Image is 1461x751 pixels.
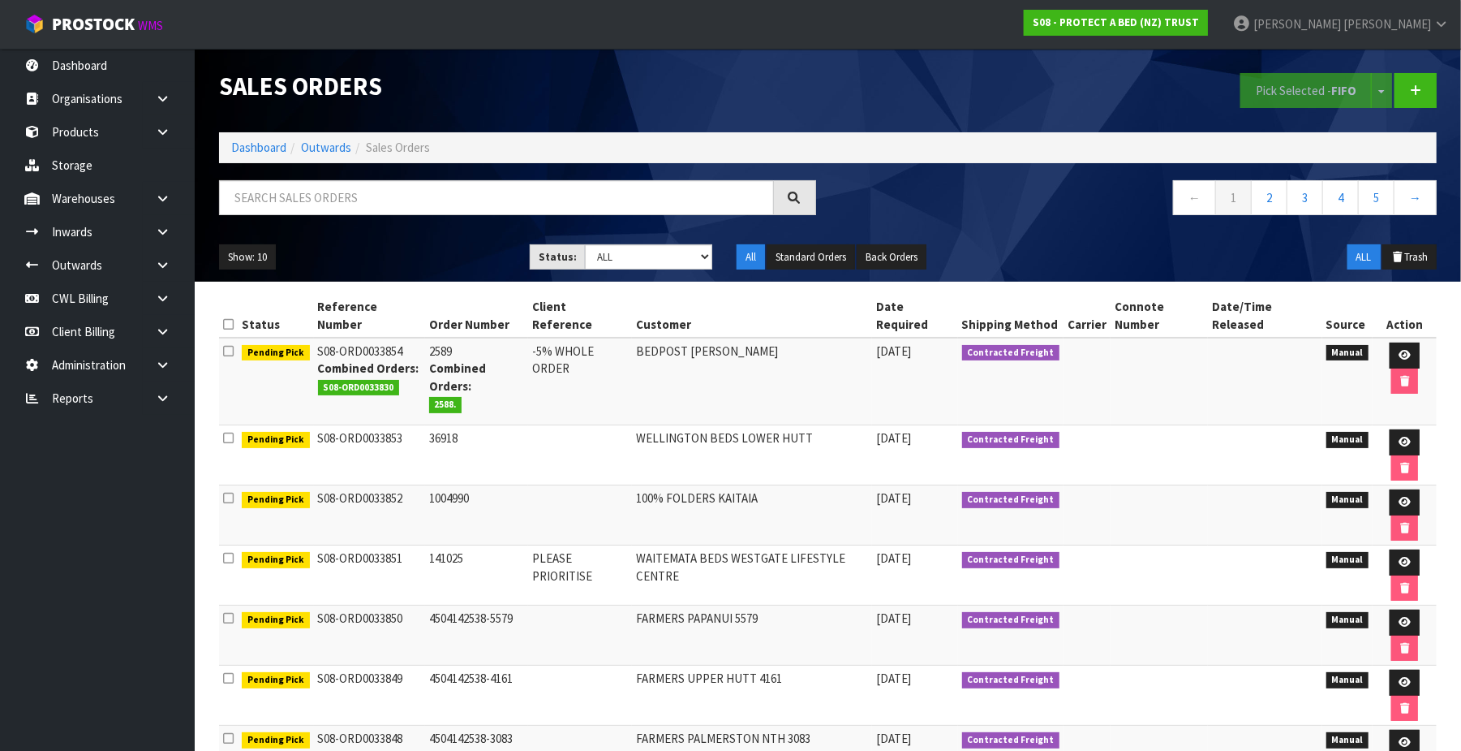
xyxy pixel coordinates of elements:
[737,244,765,270] button: All
[962,432,1060,448] span: Contracted Freight
[425,546,528,606] td: 141025
[425,486,528,546] td: 1004990
[872,294,957,338] th: Date Required
[539,250,577,264] strong: Status:
[840,180,1437,220] nav: Page navigation
[962,492,1060,508] span: Contracted Freight
[1331,83,1356,98] strong: FIFO
[857,244,926,270] button: Back Orders
[1240,73,1372,108] button: Pick Selected -FIFO
[1343,16,1431,32] span: [PERSON_NAME]
[528,546,632,606] td: PLEASE PRIORITISE
[242,612,310,628] span: Pending Pick
[314,546,425,606] td: S08-ORD0033851
[429,397,462,413] span: 2588.
[962,672,1060,688] span: Contracted Freight
[962,612,1060,628] span: Contracted Freight
[318,380,400,396] span: S08-ORD0033830
[876,490,911,506] span: [DATE]
[632,338,872,425] td: BEDPOST [PERSON_NAME]
[1033,15,1199,29] strong: S08 - PROTECT A BED (NZ) TRUST
[1064,294,1111,338] th: Carrier
[314,606,425,666] td: S08-ORD0033850
[1382,244,1437,270] button: Trash
[242,492,310,508] span: Pending Pick
[242,552,310,568] span: Pending Pick
[1326,732,1369,749] span: Manual
[242,345,310,361] span: Pending Pick
[767,244,855,270] button: Standard Orders
[425,338,528,425] td: 2589
[1287,180,1323,215] a: 3
[876,731,911,746] span: [DATE]
[632,606,872,666] td: FARMERS PAPANUI 5579
[1373,294,1437,338] th: Action
[231,140,286,155] a: Dashboard
[318,360,419,376] strong: Combined Orders:
[52,14,135,35] span: ProStock
[632,294,872,338] th: Customer
[314,486,425,546] td: S08-ORD0033852
[528,338,632,425] td: -5% WHOLE ORDER
[1326,552,1369,568] span: Manual
[962,732,1060,749] span: Contracted Freight
[314,425,425,486] td: S08-ORD0033853
[425,425,528,486] td: 36918
[632,666,872,726] td: FARMERS UPPER HUTT 4161
[962,552,1060,568] span: Contracted Freight
[1347,244,1381,270] button: ALL
[219,73,816,101] h1: Sales Orders
[314,294,425,338] th: Reference Number
[1322,294,1373,338] th: Source
[429,360,486,393] strong: Combined Orders:
[242,432,310,448] span: Pending Pick
[962,345,1060,361] span: Contracted Freight
[138,18,163,33] small: WMS
[1326,612,1369,628] span: Manual
[876,671,911,686] span: [DATE]
[1358,180,1394,215] a: 5
[242,672,310,688] span: Pending Pick
[1322,180,1359,215] a: 4
[632,486,872,546] td: 100% FOLDERS KAITAIA
[1326,345,1369,361] span: Manual
[238,294,314,338] th: Status
[876,343,911,359] span: [DATE]
[425,294,528,338] th: Order Number
[24,14,45,34] img: cube-alt.png
[958,294,1064,338] th: Shipping Method
[1326,672,1369,688] span: Manual
[314,666,425,726] td: S08-ORD0033849
[425,666,528,726] td: 4504142538-4161
[632,425,872,486] td: WELLINGTON BEDS LOWER HUTT
[242,732,310,749] span: Pending Pick
[632,546,872,606] td: WAITEMATA BEDS WESTGATE LIFESTYLE CENTRE
[314,338,425,425] td: S08-ORD0033854
[1215,180,1252,215] a: 1
[1111,294,1208,338] th: Connote Number
[219,180,774,215] input: Search sales orders
[219,244,276,270] button: Show: 10
[876,550,911,566] span: [DATE]
[1251,180,1287,215] a: 2
[1173,180,1216,215] a: ←
[528,294,632,338] th: Client Reference
[1024,10,1208,36] a: S08 - PROTECT A BED (NZ) TRUST
[301,140,351,155] a: Outwards
[1326,492,1369,508] span: Manual
[1326,432,1369,448] span: Manual
[1208,294,1322,338] th: Date/Time Released
[1394,180,1437,215] a: →
[1253,16,1341,32] span: [PERSON_NAME]
[876,430,911,446] span: [DATE]
[425,606,528,666] td: 4504142538-5579
[366,140,430,155] span: Sales Orders
[876,611,911,626] span: [DATE]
